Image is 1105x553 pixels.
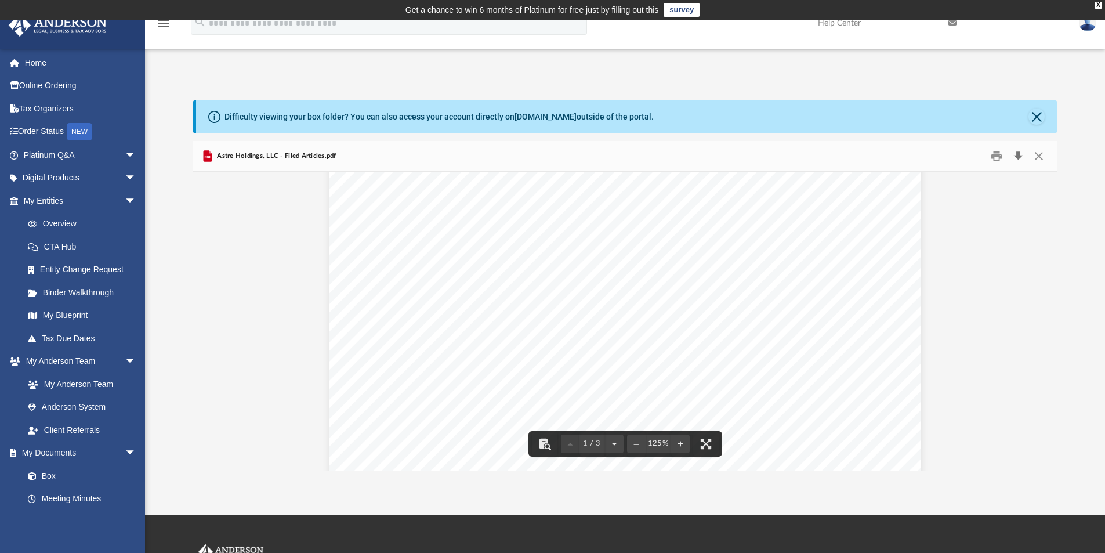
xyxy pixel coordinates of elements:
a: Home [8,51,154,74]
span: 1 / 3 [579,440,605,447]
a: Tax Due Dates [16,327,154,350]
a: Client Referrals [16,418,148,442]
div: File preview [193,172,1057,471]
div: NEW [67,123,92,140]
button: Print [985,147,1008,165]
a: My Anderson Team [16,373,142,396]
i: search [194,16,206,28]
span: arrow_drop_down [125,143,148,167]
a: My Entitiesarrow_drop_down [8,189,154,212]
span: Astre Holdings, LLC - Filed Articles.pdf [215,151,336,161]
img: User Pic [1079,15,1096,31]
a: My Documentsarrow_drop_down [8,442,148,465]
div: Difficulty viewing your box folder? You can also access your account directly on outside of the p... [224,111,654,123]
img: Anderson Advisors Platinum Portal [5,14,110,37]
div: Current zoom level [646,440,671,447]
div: close [1095,2,1102,9]
button: 1 / 3 [579,431,605,457]
button: Zoom in [671,431,690,457]
a: Platinum Q&Aarrow_drop_down [8,143,154,167]
a: Entity Change Request [16,258,154,281]
div: Document Viewer [193,172,1057,471]
button: Close [1028,109,1045,125]
a: Meeting Minutes [16,487,148,511]
div: Preview [193,141,1057,471]
span: arrow_drop_down [125,189,148,213]
button: Close [1028,147,1049,165]
a: Anderson System [16,396,148,419]
span: arrow_drop_down [125,350,148,374]
span: arrow_drop_down [125,442,148,465]
button: Next page [605,431,624,457]
button: Enter fullscreen [693,431,719,457]
a: CTA Hub [16,235,154,258]
a: Forms Library [16,510,142,533]
a: Order StatusNEW [8,120,154,144]
a: Digital Productsarrow_drop_down [8,167,154,190]
button: Toggle findbar [532,431,557,457]
a: Tax Organizers [8,97,154,120]
i: menu [157,16,171,30]
a: My Anderson Teamarrow_drop_down [8,350,148,373]
div: Get a chance to win 6 months of Platinum for free just by filling out this [405,3,659,17]
a: Online Ordering [8,74,154,97]
button: Zoom out [627,431,646,457]
a: Binder Walkthrough [16,281,154,304]
button: Download [1008,147,1028,165]
span: arrow_drop_down [125,167,148,190]
a: My Blueprint [16,304,148,327]
a: menu [157,22,171,30]
a: survey [664,3,700,17]
a: Overview [16,212,154,236]
a: [DOMAIN_NAME] [515,112,577,121]
a: Box [16,464,142,487]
